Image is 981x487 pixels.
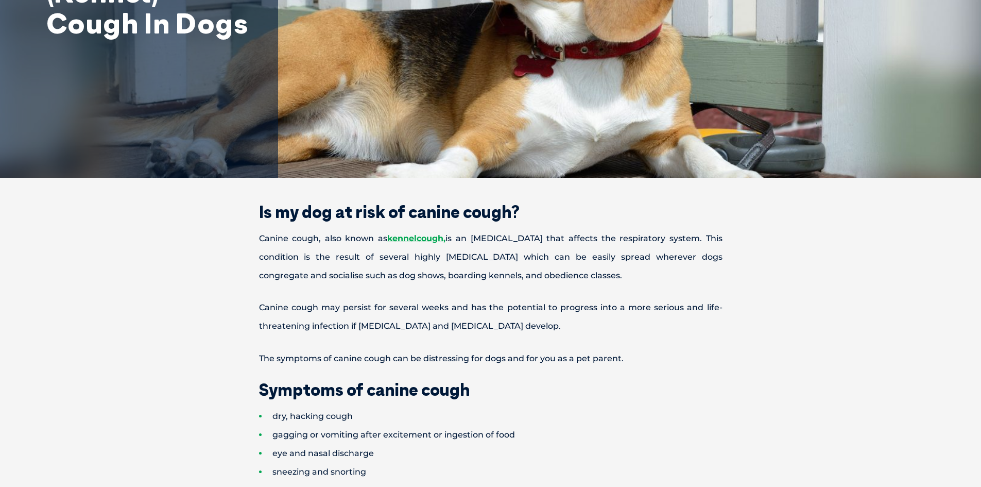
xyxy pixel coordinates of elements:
[223,349,759,368] p: The symptoms of canine cough can be distressing for dogs and for you as a pet parent.
[387,233,417,243] a: kennel
[259,426,759,444] li: gagging or vomiting after excitement or ingestion of food
[259,407,759,426] li: dry, hacking cough
[223,298,759,335] p: Canine cough may persist for several weeks and has the potential to progress into a more serious ...
[259,463,759,481] li: sneezing and snorting
[223,229,759,285] p: Canine cough, also known as is an [MEDICAL_DATA] that affects the respiratory system. This condit...
[223,381,759,398] h2: Symptoms of canine cough
[223,204,759,220] h2: Is my dog at risk of canine cough?
[417,233,445,243] a: cough,
[259,444,759,463] li: eye and nasal discharge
